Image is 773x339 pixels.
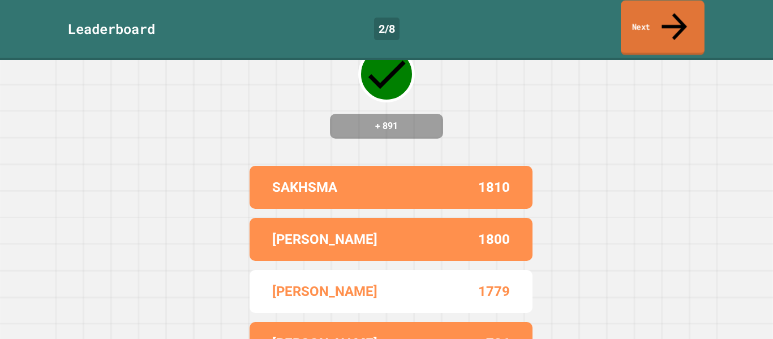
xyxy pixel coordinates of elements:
h4: + 891 [341,119,432,133]
p: 1779 [478,281,510,302]
p: 1800 [478,229,510,250]
div: 2 / 8 [374,18,400,40]
p: SAKHSMA [272,177,337,198]
a: Next [621,1,705,55]
p: 1810 [478,177,510,198]
p: [PERSON_NAME] [272,229,377,250]
p: [PERSON_NAME] [272,281,377,302]
div: Leaderboard [68,19,155,39]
